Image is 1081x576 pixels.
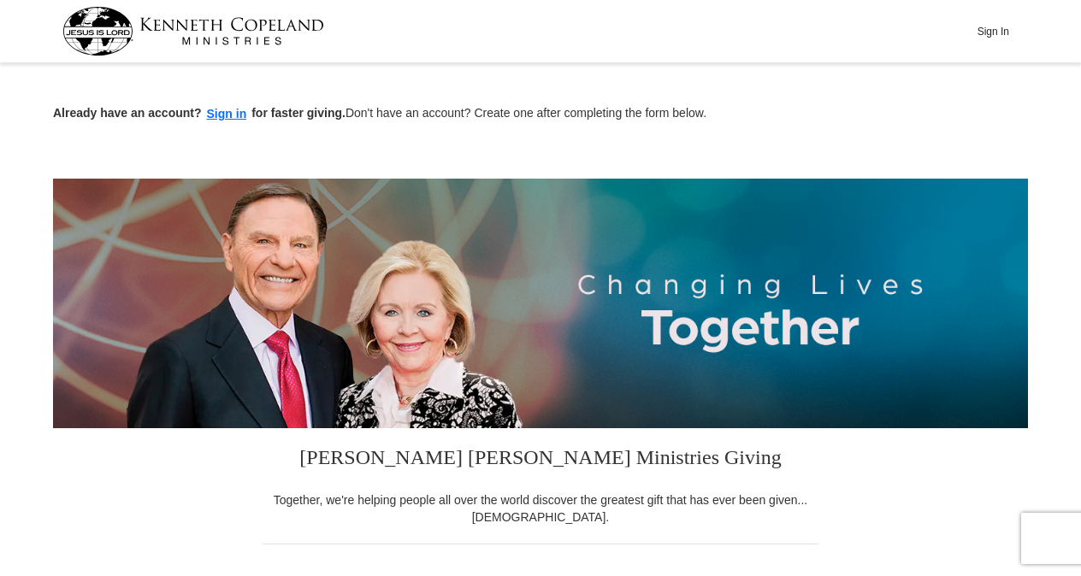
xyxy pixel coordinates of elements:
strong: Already have an account? for faster giving. [53,106,346,120]
p: Don't have an account? Create one after completing the form below. [53,104,1028,124]
img: kcm-header-logo.svg [62,7,324,56]
h3: [PERSON_NAME] [PERSON_NAME] Ministries Giving [263,428,818,491]
div: Together, we're helping people all over the world discover the greatest gift that has ever been g... [263,491,818,526]
button: Sign In [967,18,1019,44]
button: Sign in [202,104,252,124]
